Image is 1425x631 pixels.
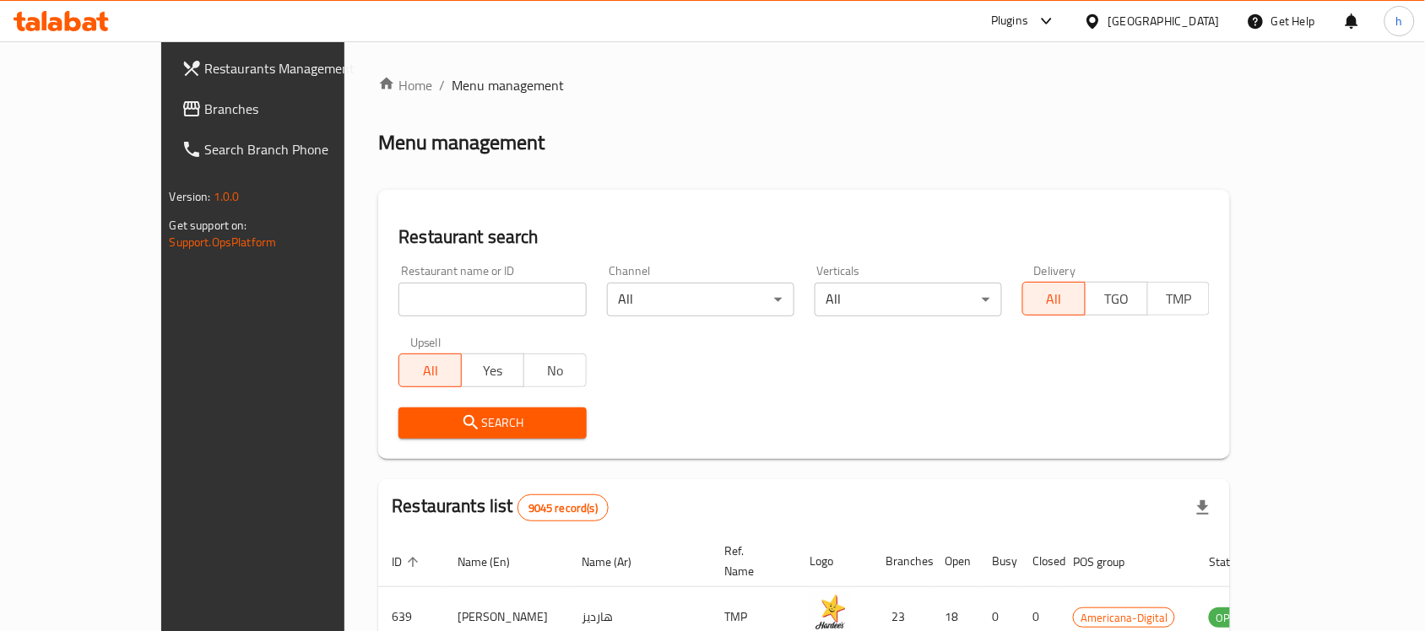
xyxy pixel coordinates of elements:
div: Total records count [517,494,609,521]
span: 1.0.0 [214,186,240,208]
div: All [607,283,794,316]
th: Open [931,536,978,587]
span: Status [1209,552,1264,572]
a: Branches [168,89,399,129]
button: All [398,353,462,387]
span: TGO [1092,287,1141,311]
span: Name (Ar) [582,552,653,572]
label: Upsell [410,337,442,348]
h2: Restaurant search [398,224,1210,250]
th: Branches [872,536,931,587]
span: POS group [1073,552,1146,572]
th: Logo [796,536,872,587]
button: TGO [1085,282,1148,315]
a: Restaurants Management [168,48,399,89]
th: Closed [1019,536,1059,587]
th: Busy [978,536,1019,587]
span: All [406,359,455,383]
h2: Menu management [378,129,545,156]
span: No [531,359,580,383]
label: Delivery [1034,265,1076,277]
span: Restaurants Management [205,58,386,78]
span: h [1396,12,1403,30]
span: ID [392,552,424,572]
span: Ref. Name [724,541,776,581]
span: Americana-Digital [1074,608,1174,628]
button: Yes [461,353,524,387]
button: Search [398,407,586,439]
button: No [523,353,587,387]
span: 9045 record(s) [518,500,608,516]
span: TMP [1155,287,1204,311]
span: All [1030,287,1079,311]
h2: Restaurants list [392,493,609,521]
div: Export file [1183,488,1223,528]
div: OPEN [1209,607,1250,628]
span: Yes [469,359,517,383]
span: Menu management [452,75,564,95]
span: Search Branch Phone [205,139,386,159]
span: OPEN [1209,608,1250,628]
button: TMP [1147,282,1211,315]
div: [GEOGRAPHIC_DATA] [1108,12,1220,30]
span: Branches [205,99,386,119]
span: Version: [170,186,211,208]
span: Search [412,413,572,434]
button: All [1022,282,1086,315]
nav: breadcrumb [378,75,1230,95]
input: Search for restaurant name or ID.. [398,283,586,316]
span: Get support on: [170,214,247,236]
a: Home [378,75,432,95]
a: Search Branch Phone [168,129,399,170]
div: All [815,283,1002,316]
a: Support.OpsPlatform [170,231,277,253]
span: Name (En) [458,552,532,572]
div: Plugins [991,11,1028,31]
li: / [439,75,445,95]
